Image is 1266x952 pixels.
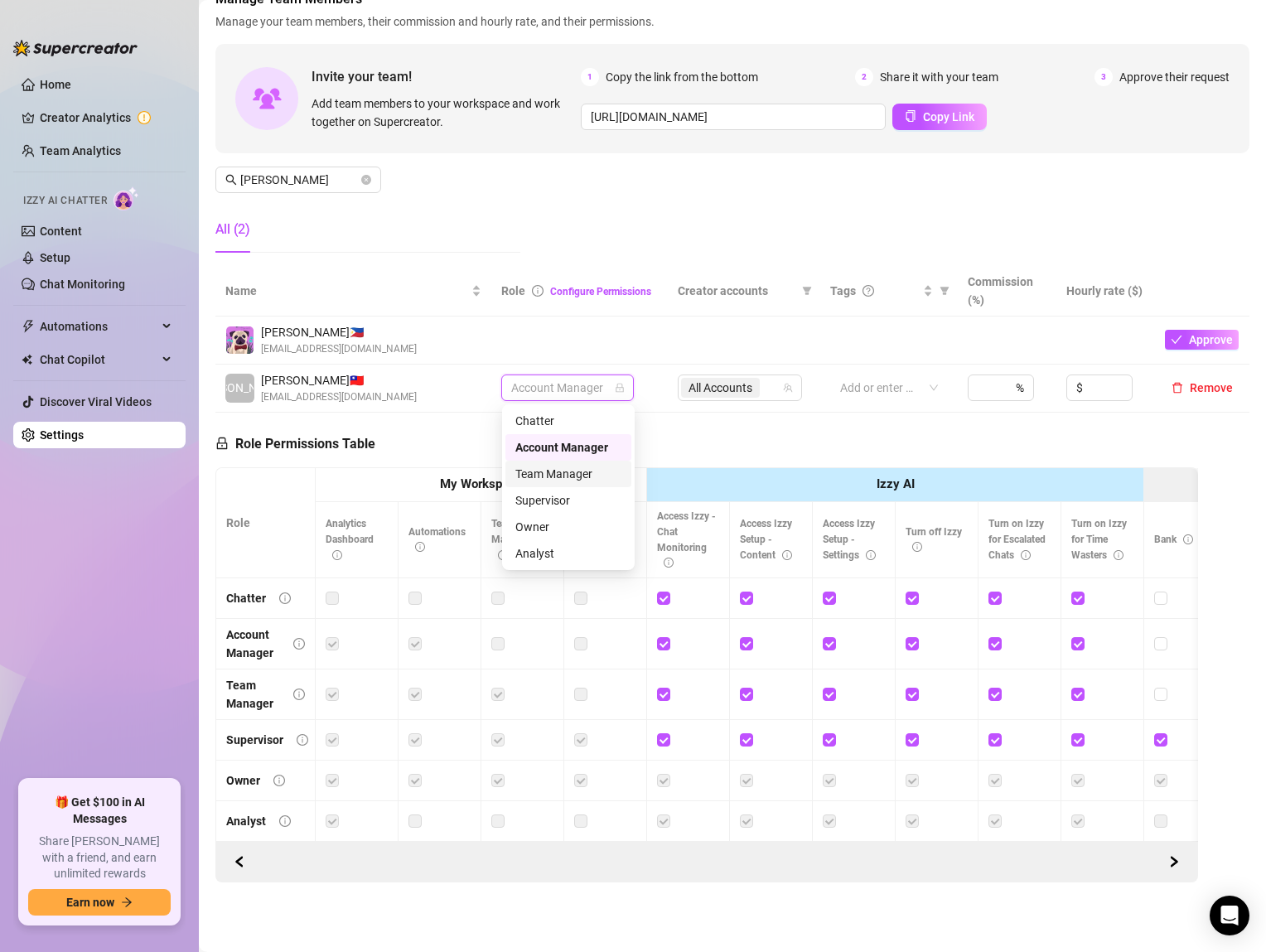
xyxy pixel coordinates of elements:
[225,174,237,186] span: search
[226,848,253,875] button: Scroll Forward
[505,408,631,434] div: Chatter
[215,220,250,239] div: All (2)
[215,12,1249,31] span: Manage your team members, their commission and hourly rate, and their permissions.
[279,592,291,604] span: info-circle
[581,68,599,86] span: 1
[681,378,760,398] span: All Accounts
[273,775,285,786] span: info-circle
[13,40,138,56] img: logo-BBDzfeDw.svg
[293,638,305,650] span: info-circle
[415,542,425,552] span: info-circle
[312,94,574,131] span: Add team members to your workspace and work together on Supercreator.
[515,544,621,563] div: Analyst
[1119,68,1230,86] span: Approve their request
[216,468,316,578] th: Role
[906,526,962,553] span: Turn off Izzy
[802,286,812,296] span: filter
[823,518,876,561] span: Access Izzy Setup - Settings
[515,438,621,457] div: Account Manager
[261,323,417,341] span: [PERSON_NAME] 🇵🇭
[240,171,358,189] input: Search members
[501,284,525,297] span: Role
[988,518,1046,561] span: Turn on Izzy for Escalated Chats
[226,626,280,662] div: Account Manager
[740,518,792,561] span: Access Izzy Setup - Content
[332,550,342,560] span: info-circle
[226,731,283,749] div: Supervisor
[40,278,125,291] a: Chat Monitoring
[312,66,581,87] span: Invite your team!
[408,526,466,553] span: Automations
[923,110,974,123] span: Copy Link
[912,542,922,552] span: info-circle
[440,476,522,491] strong: My Workspace
[40,395,152,408] a: Discover Viral Videos
[226,326,254,354] img: Jan Dela Pena
[1168,856,1180,867] span: right
[40,346,157,373] span: Chat Copilot
[515,518,621,536] div: Owner
[226,589,266,607] div: Chatter
[1056,266,1155,317] th: Hourly rate ($)
[293,689,305,700] span: info-circle
[226,676,280,713] div: Team Manager
[498,550,508,560] span: info-circle
[880,68,998,86] span: Share it with your team
[261,341,417,357] span: [EMAIL_ADDRESS][DOMAIN_NAME]
[615,383,625,393] span: lock
[689,379,752,397] span: All Accounts
[1071,518,1127,561] span: Turn on Izzy for Time Wasters
[326,518,374,561] span: Analytics Dashboard
[1165,378,1239,398] button: Remove
[40,104,172,131] a: Creator Analytics exclamation-circle
[940,286,949,296] span: filter
[1190,381,1233,394] span: Remove
[196,379,284,397] span: [PERSON_NAME]
[215,437,229,450] span: lock
[491,518,549,561] span: Team Management
[40,428,84,442] a: Settings
[783,383,793,393] span: team
[505,434,631,461] div: Account Manager
[678,282,795,300] span: Creator accounts
[877,476,915,491] strong: Izzy AI
[1154,534,1193,545] span: Bank
[936,278,953,303] span: filter
[1171,334,1182,346] span: check
[1172,382,1183,394] span: delete
[226,771,260,790] div: Owner
[1021,550,1031,560] span: info-circle
[505,514,631,540] div: Owner
[830,282,856,300] span: Tags
[40,144,121,157] a: Team Analytics
[361,175,371,185] button: close-circle
[664,558,674,568] span: info-circle
[40,251,70,264] a: Setup
[532,285,544,297] span: info-circle
[657,510,716,569] span: Access Izzy - Chat Monitoring
[215,434,375,454] h5: Role Permissions Table
[226,812,266,830] div: Analyst
[66,896,114,909] span: Earn now
[279,815,291,827] span: info-circle
[297,734,308,746] span: info-circle
[114,186,139,210] img: AI Chatter
[225,282,468,300] span: Name
[550,286,651,297] a: Configure Permissions
[40,78,71,91] a: Home
[121,896,133,908] span: arrow-right
[782,550,792,560] span: info-circle
[958,266,1056,317] th: Commission (%)
[261,389,417,405] span: [EMAIL_ADDRESS][DOMAIN_NAME]
[515,491,621,510] div: Supervisor
[515,412,621,430] div: Chatter
[505,540,631,567] div: Analyst
[215,266,491,317] th: Name
[22,354,32,365] img: Chat Copilot
[866,550,876,560] span: info-circle
[606,68,758,86] span: Copy the link from the bottom
[1165,330,1239,350] button: Approve
[40,313,157,340] span: Automations
[23,193,107,209] span: Izzy AI Chatter
[863,285,874,297] span: question-circle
